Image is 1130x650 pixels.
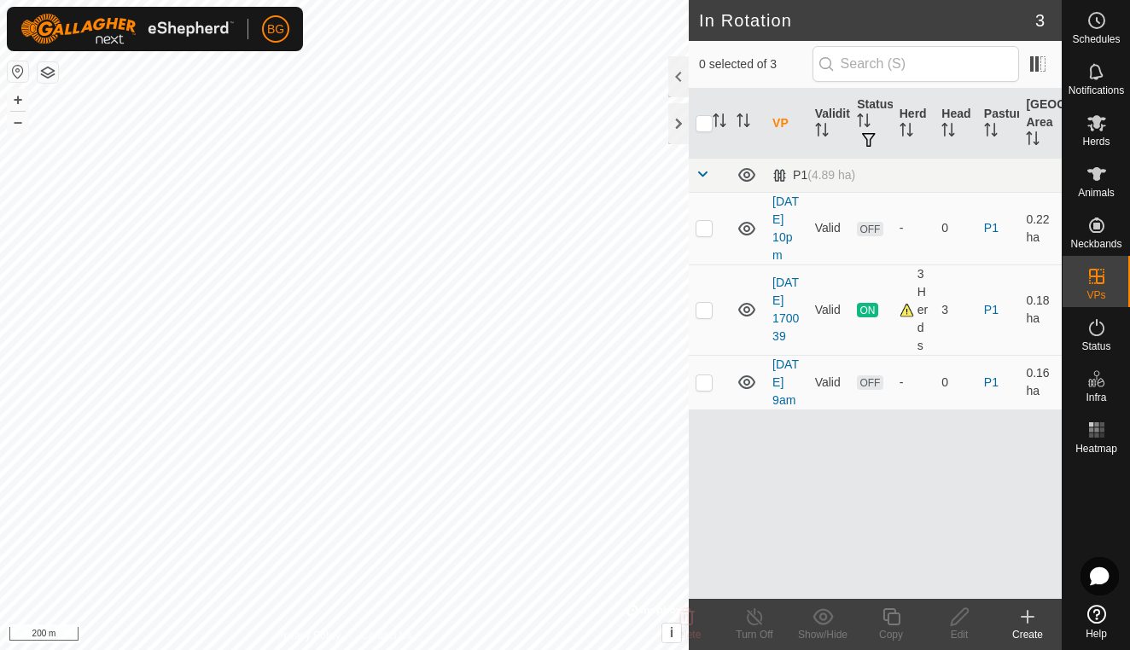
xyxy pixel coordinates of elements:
[772,194,799,262] a: [DATE] 10pm
[808,89,851,159] th: Validity
[808,355,851,409] td: Valid
[789,627,857,642] div: Show/Hide
[900,374,929,392] div: -
[713,116,726,130] p-sorticon: Activate to sort
[925,627,993,642] div: Edit
[1035,8,1045,33] span: 3
[857,222,882,236] span: OFF
[1026,134,1040,148] p-sorticon: Activate to sort
[1086,290,1105,300] span: VPs
[857,116,871,130] p-sorticon: Activate to sort
[993,627,1062,642] div: Create
[267,20,284,38] span: BG
[935,264,977,355] td: 3
[720,627,789,642] div: Turn Off
[1082,136,1110,147] span: Herds
[857,627,925,642] div: Copy
[857,375,882,390] span: OFF
[772,357,799,407] a: [DATE] 9am
[8,90,28,110] button: +
[935,192,977,264] td: 0
[984,375,999,389] a: P1
[38,62,58,83] button: Map Layers
[1086,392,1106,403] span: Infra
[815,125,829,139] p-sorticon: Activate to sort
[277,628,341,643] a: Privacy Policy
[1019,89,1062,159] th: [GEOGRAPHIC_DATA] Area
[1072,34,1120,44] span: Schedules
[808,264,851,355] td: Valid
[670,625,673,640] span: i
[941,125,955,139] p-sorticon: Activate to sort
[662,624,681,642] button: i
[900,219,929,237] div: -
[977,89,1020,159] th: Pasture
[1063,598,1130,646] a: Help
[8,61,28,82] button: Reset Map
[850,89,893,159] th: Status
[900,265,929,355] div: 3 Herds
[1070,239,1121,249] span: Neckbands
[984,303,999,316] a: P1
[699,10,1035,31] h2: In Rotation
[935,89,977,159] th: Head
[893,89,935,159] th: Herd
[900,125,913,139] p-sorticon: Activate to sort
[1019,355,1062,409] td: 0.16 ha
[807,168,855,182] span: (4.89 ha)
[935,355,977,409] td: 0
[772,168,855,183] div: P1
[772,276,799,343] a: [DATE] 170039
[1086,629,1107,639] span: Help
[808,192,851,264] td: Valid
[1075,444,1117,454] span: Heatmap
[1078,188,1115,198] span: Animals
[737,116,750,130] p-sorticon: Activate to sort
[984,125,998,139] p-sorticon: Activate to sort
[20,14,234,44] img: Gallagher Logo
[984,221,999,235] a: P1
[8,112,28,132] button: –
[857,303,877,317] span: ON
[1081,341,1110,351] span: Status
[813,46,1019,82] input: Search (S)
[1069,85,1124,96] span: Notifications
[1019,192,1062,264] td: 0.22 ha
[766,89,808,159] th: VP
[1019,264,1062,355] td: 0.18 ha
[699,55,813,73] span: 0 selected of 3
[361,628,411,643] a: Contact Us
